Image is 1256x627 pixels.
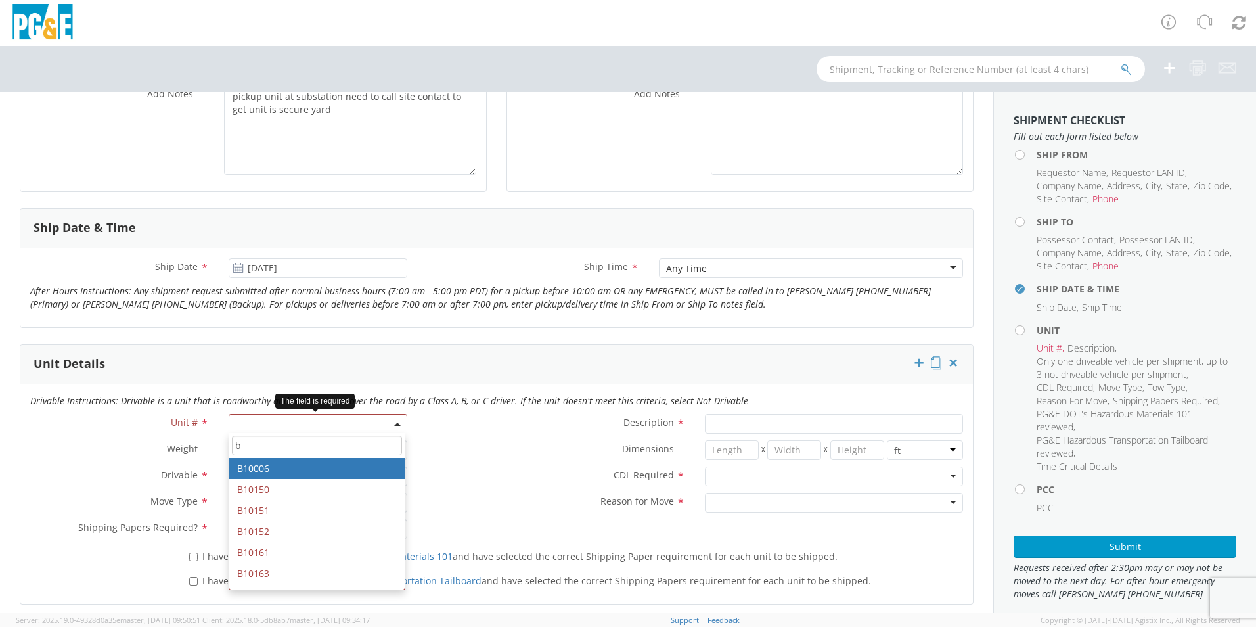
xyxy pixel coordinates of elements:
[161,469,198,481] span: Drivable
[229,521,405,542] li: B10152
[78,521,198,534] span: Shipping Papers Required?
[759,440,768,460] span: X
[34,358,105,371] h3: Unit Details
[1098,381,1142,394] span: Move Type
[671,615,699,625] a: Support
[1037,394,1108,407] span: Reason For Move
[767,440,821,460] input: Width
[1037,342,1062,354] span: Unit #
[1037,381,1093,394] span: CDL Required
[1037,179,1104,193] li: ,
[1111,166,1185,179] span: Requestor LAN ID
[1098,381,1144,394] li: ,
[1107,179,1140,192] span: Address
[1166,246,1190,260] li: ,
[202,550,838,563] span: I have reviewed the and have selected the correct Shipping Paper requirement for each unit to be ...
[1037,301,1077,313] span: Ship Date
[1037,233,1114,246] span: Possessor Contact
[34,221,136,235] h3: Ship Date & Time
[1166,246,1188,259] span: State
[1037,246,1102,259] span: Company Name
[821,440,830,460] span: X
[1037,150,1236,160] h4: Ship From
[229,542,405,563] li: B10161
[1067,342,1117,355] li: ,
[290,615,370,625] span: master, [DATE] 09:34:17
[1111,166,1187,179] li: ,
[1067,342,1115,354] span: Description
[1037,325,1236,335] h4: Unit
[1092,260,1119,272] span: Phone
[167,442,198,455] span: Weight
[1193,179,1232,193] li: ,
[634,87,680,100] span: Add Notes
[1037,217,1236,227] h4: Ship To
[1037,233,1116,246] li: ,
[30,394,748,407] i: Drivable Instructions: Drivable is a unit that is roadworthy and can be driven over the road by a...
[1107,246,1142,260] li: ,
[1014,113,1125,128] strong: Shipment Checklist
[229,479,405,500] li: B10150
[202,574,871,587] span: I have reviewed the and have selected the correct Shipping Papers requirement for each unit to be...
[1037,342,1064,355] li: ,
[1193,179,1230,192] span: Zip Code
[1037,284,1236,294] h4: Ship Date & Time
[229,584,405,605] li: B10163
[1037,460,1117,473] span: Time Critical Details
[1037,501,1054,514] span: PCC
[16,615,200,625] span: Server: 2025.19.0-49328d0a35e
[1193,246,1232,260] li: ,
[1119,233,1193,246] span: Possessor LAN ID
[1148,381,1186,394] span: Tow Type
[1037,355,1233,381] li: ,
[1037,434,1233,460] li: ,
[189,553,198,561] input: I have reviewed thePG&E DOT's Hazardous Materials 101and have selected the correct Shipping Paper...
[1037,260,1089,273] li: ,
[229,500,405,521] li: B10151
[1037,407,1233,434] li: ,
[1146,246,1163,260] li: ,
[10,4,76,43] img: pge-logo-06675f144f4cfa6a6814.png
[1166,179,1188,192] span: State
[622,442,674,455] span: Dimensions
[1037,394,1110,407] li: ,
[1037,193,1087,205] span: Site Contact
[189,577,198,586] input: I have reviewed thePG&E's Hazardous Transportation Tailboardand have selected the correct Shippin...
[202,615,370,625] span: Client: 2025.18.0-5db8ab7
[1119,233,1195,246] li: ,
[1082,301,1122,313] span: Ship Time
[30,285,931,310] i: After Hours Instructions: Any shipment request submitted after normal business hours (7:00 am - 5...
[1037,381,1095,394] li: ,
[1107,179,1142,193] li: ,
[1107,246,1140,259] span: Address
[147,87,193,100] span: Add Notes
[666,262,707,275] div: Any Time
[1037,179,1102,192] span: Company Name
[584,260,628,273] span: Ship Time
[171,416,198,429] span: Unit #
[1037,193,1089,206] li: ,
[600,495,674,507] span: Reason for Move
[1146,179,1163,193] li: ,
[1037,166,1106,179] span: Requestor Name
[1037,301,1079,314] li: ,
[623,416,674,429] span: Description
[1037,260,1087,272] span: Site Contact
[1014,561,1236,601] span: Requests received after 2:30pm may or may not be moved to the next day. For after hour emergency ...
[275,394,355,409] div: The field is required
[1037,434,1208,459] span: PG&E Hazardous Transportation Tailboard reviewed
[1037,484,1236,494] h4: PCC
[120,615,200,625] span: master, [DATE] 09:50:51
[1037,407,1192,433] span: PG&E DOT's Hazardous Materials 101 reviewed
[707,615,740,625] a: Feedback
[155,260,198,273] span: Ship Date
[1037,355,1228,381] span: Only one driveable vehicle per shipment, up to 3 not driveable vehicle per shipment
[1041,615,1240,626] span: Copyright © [DATE]-[DATE] Agistix Inc., All Rights Reserved
[229,458,405,479] li: B10006
[1092,193,1119,205] span: Phone
[1193,246,1230,259] span: Zip Code
[1166,179,1190,193] li: ,
[150,495,198,507] span: Move Type
[1037,246,1104,260] li: ,
[1146,246,1161,259] span: City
